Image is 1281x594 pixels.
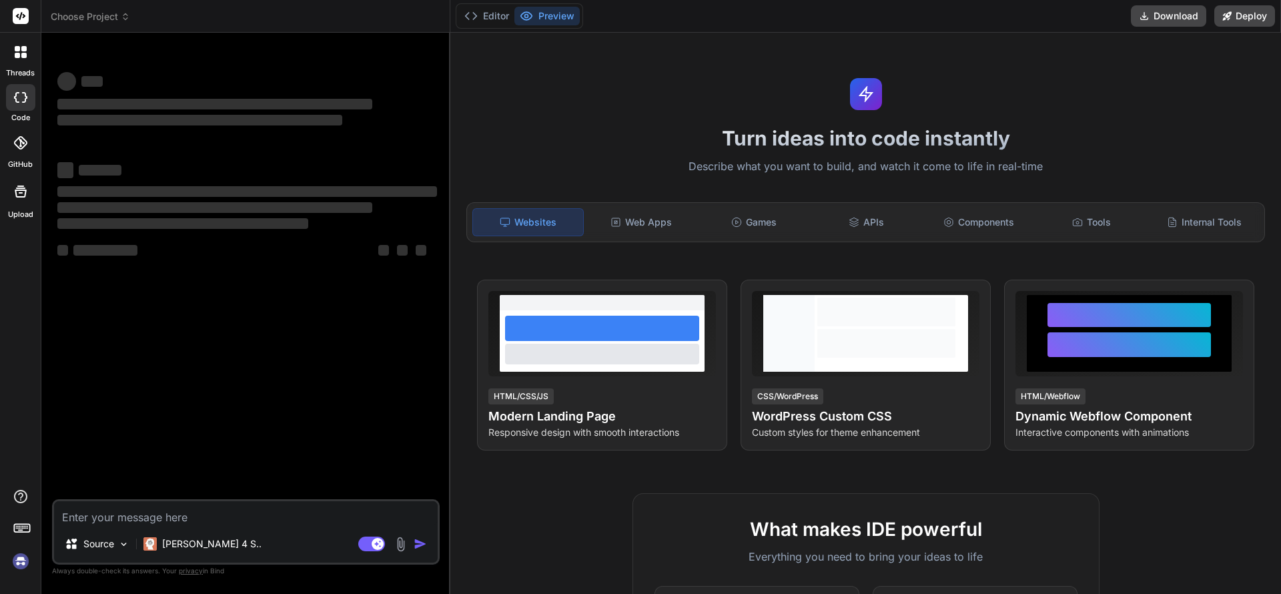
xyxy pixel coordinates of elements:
[57,99,372,109] span: ‌
[655,549,1078,565] p: Everything you need to bring your ideas to life
[73,245,137,256] span: ‌
[11,112,30,123] label: code
[57,218,308,229] span: ‌
[924,208,1034,236] div: Components
[81,76,103,87] span: ‌
[752,426,979,439] p: Custom styles for theme enhancement
[83,537,114,551] p: Source
[414,537,427,551] img: icon
[586,208,697,236] div: Web Apps
[57,186,437,197] span: ‌
[488,407,716,426] h4: Modern Landing Page
[8,159,33,170] label: GitHub
[752,388,823,404] div: CSS/WordPress
[752,407,979,426] h4: WordPress Custom CSS
[488,388,554,404] div: HTML/CSS/JS
[811,208,921,236] div: APIs
[57,72,76,91] span: ‌
[51,10,130,23] span: Choose Project
[655,515,1078,543] h2: What makes IDE powerful
[416,245,426,256] span: ‌
[397,245,408,256] span: ‌
[1015,388,1086,404] div: HTML/Webflow
[52,565,440,577] p: Always double-check its answers. Your in Bind
[488,426,716,439] p: Responsive design with smooth interactions
[57,115,342,125] span: ‌
[378,245,389,256] span: ‌
[1149,208,1259,236] div: Internal Tools
[393,537,408,552] img: attachment
[1214,5,1275,27] button: Deploy
[162,537,262,551] p: [PERSON_NAME] 4 S..
[1015,426,1243,439] p: Interactive components with animations
[79,165,121,176] span: ‌
[1131,5,1206,27] button: Download
[57,245,68,256] span: ‌
[1037,208,1147,236] div: Tools
[458,126,1273,150] h1: Turn ideas into code instantly
[699,208,809,236] div: Games
[458,158,1273,176] p: Describe what you want to build, and watch it come to life in real-time
[57,202,372,213] span: ‌
[1015,407,1243,426] h4: Dynamic Webflow Component
[179,567,203,575] span: privacy
[459,7,514,25] button: Editor
[472,208,584,236] div: Websites
[118,539,129,550] img: Pick Models
[514,7,580,25] button: Preview
[143,537,157,551] img: Claude 4 Sonnet
[9,550,32,573] img: signin
[8,209,33,220] label: Upload
[57,162,73,178] span: ‌
[6,67,35,79] label: threads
